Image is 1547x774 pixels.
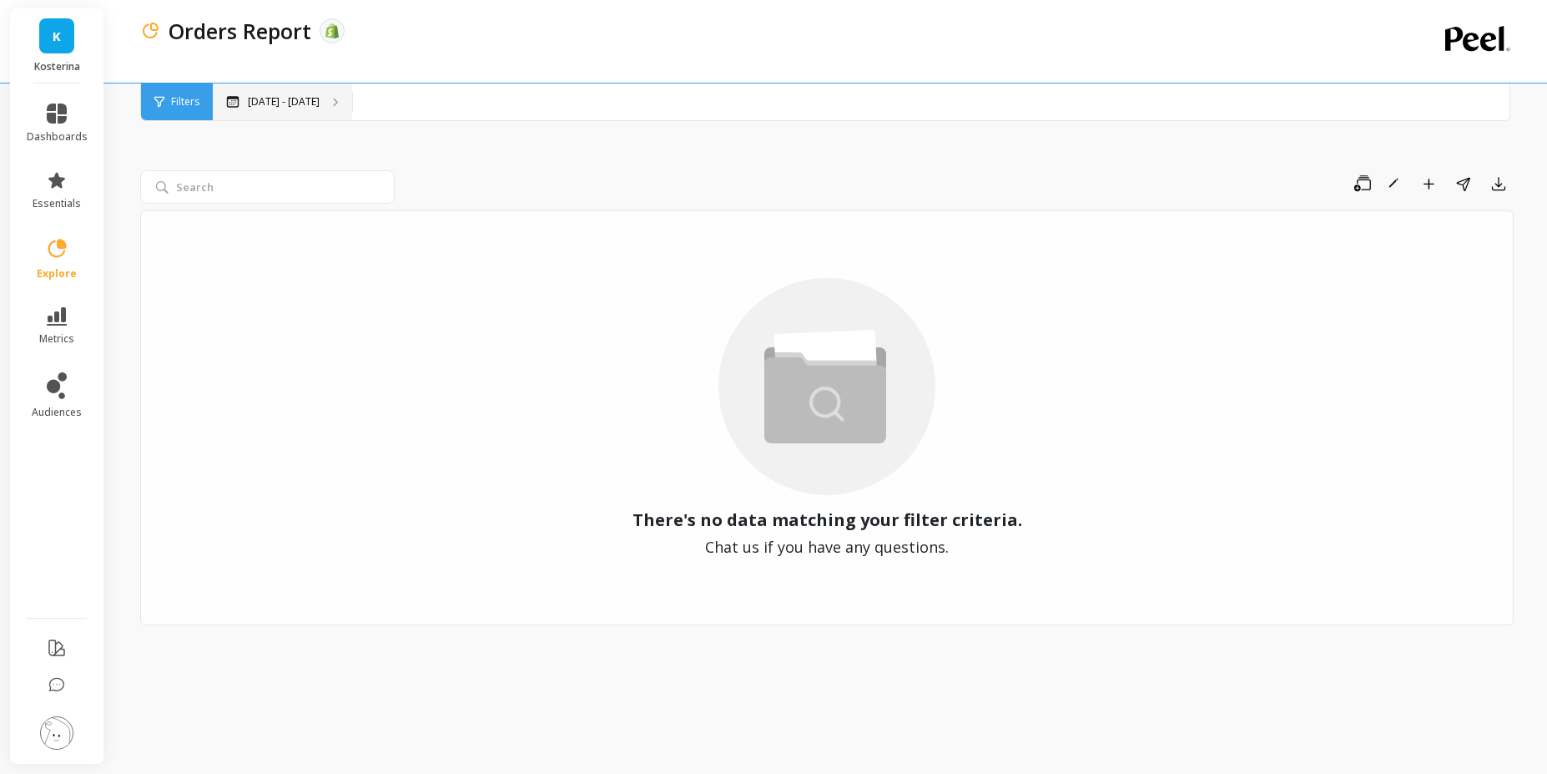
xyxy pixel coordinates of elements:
[248,95,320,109] p: [DATE] - [DATE]
[171,95,199,109] span: Filters
[40,716,73,750] img: profile picture
[169,17,311,45] p: Orders Report
[27,130,88,144] span: dashboards
[632,508,1022,532] span: There's no data matching your filter criteria.
[140,21,160,41] img: header icon
[53,27,61,46] span: K
[140,170,395,204] input: Search
[39,332,74,346] span: metrics
[325,23,340,38] img: api.shopify.svg
[33,197,81,210] span: essentials
[705,535,949,559] span: Chat us if you have any questions.
[37,267,77,281] span: explore
[27,60,88,73] p: Kosterina
[32,406,82,419] span: audiences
